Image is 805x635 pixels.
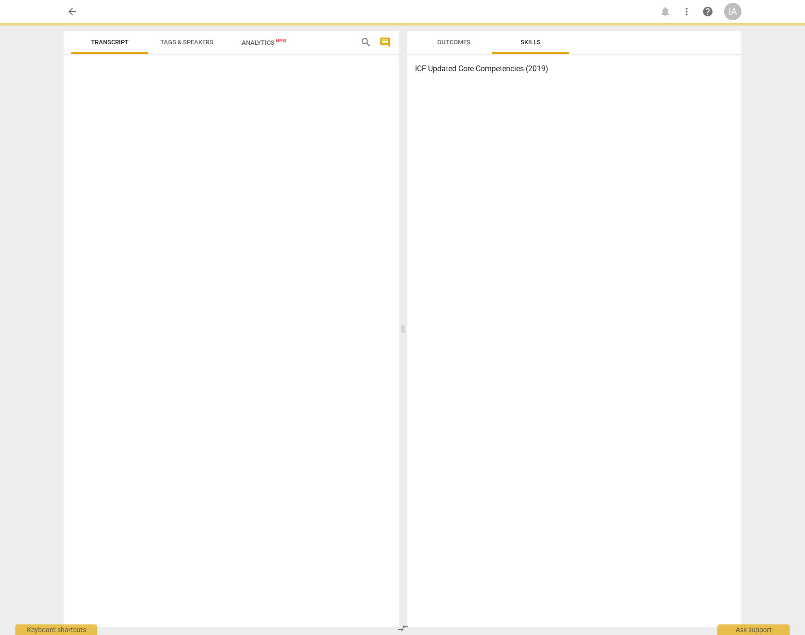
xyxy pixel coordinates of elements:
span: arrow_back [66,6,78,17]
span: Tags & Speakers [160,39,213,46]
span: compare_arrows [397,622,409,634]
div: Ask support [717,624,790,635]
button: IA [724,3,741,20]
span: more_vert [681,6,692,17]
span: Skills [520,39,541,46]
span: search [360,37,372,48]
button: Search [358,35,374,50]
span: New [276,38,286,43]
h3: ICF Updated Core Competencies (2019) [415,63,734,75]
span: help [702,6,714,17]
div: Keyboard shortcuts [15,624,97,635]
span: Outcomes [437,39,470,46]
span: Analytics [242,39,286,46]
button: Show/Hide comments [377,35,393,50]
span: Transcript [91,39,129,46]
a: Help [699,3,716,20]
span: comment [379,37,391,48]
